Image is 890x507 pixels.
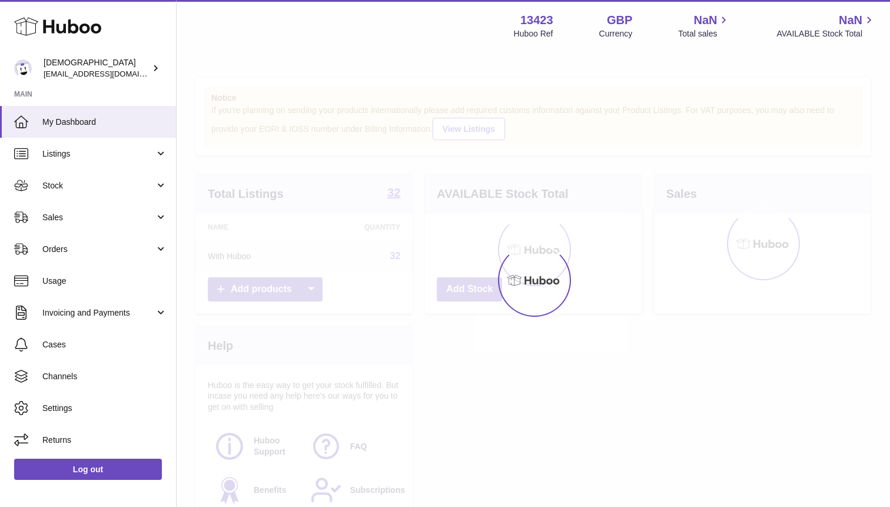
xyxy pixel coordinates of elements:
[14,459,162,480] a: Log out
[514,28,553,39] div: Huboo Ref
[42,307,155,319] span: Invoicing and Payments
[44,57,150,79] div: [DEMOGRAPHIC_DATA]
[678,12,730,39] a: NaN Total sales
[42,212,155,223] span: Sales
[42,148,155,160] span: Listings
[678,28,730,39] span: Total sales
[42,435,167,446] span: Returns
[599,28,633,39] div: Currency
[14,59,32,77] img: olgazyuz@outlook.com
[42,244,155,255] span: Orders
[520,12,553,28] strong: 13423
[42,276,167,287] span: Usage
[42,403,167,414] span: Settings
[776,12,876,39] a: NaN AVAILABLE Stock Total
[607,12,632,28] strong: GBP
[42,339,167,350] span: Cases
[42,371,167,382] span: Channels
[42,180,155,191] span: Stock
[839,12,862,28] span: NaN
[776,28,876,39] span: AVAILABLE Stock Total
[44,69,173,78] span: [EMAIL_ADDRESS][DOMAIN_NAME]
[42,117,167,128] span: My Dashboard
[693,12,717,28] span: NaN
